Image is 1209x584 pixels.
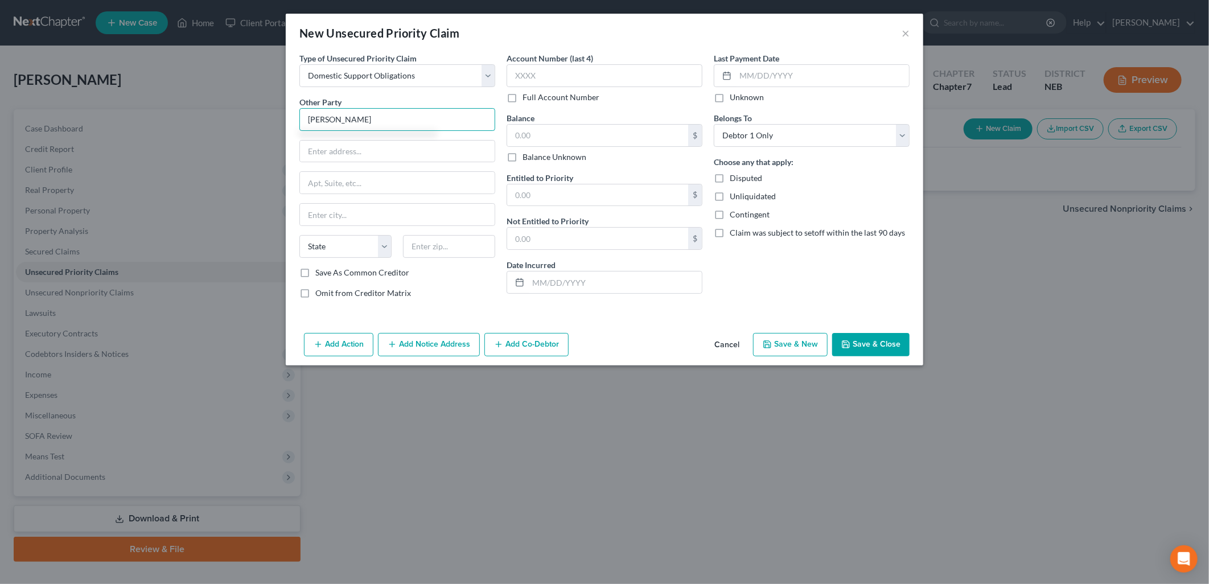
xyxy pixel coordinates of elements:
input: XXXX [507,64,702,87]
label: Account Number (last 4) [507,52,593,64]
span: Claim was subject to setoff within the last 90 days [730,228,905,237]
button: Save & Close [832,333,910,357]
span: Belongs To [714,113,752,123]
input: 0.00 [507,125,688,146]
label: Full Account Number [523,92,599,103]
input: Enter address... [300,141,495,162]
span: Disputed [730,173,762,183]
div: $ [688,228,702,249]
button: Add Co-Debtor [484,333,569,357]
input: Enter city... [300,204,495,225]
input: MM/DD/YYYY [735,65,909,87]
button: Add Notice Address [378,333,480,357]
input: Apt, Suite, etc... [300,172,495,194]
input: 0.00 [507,228,688,249]
input: MM/DD/YYYY [528,272,702,293]
div: $ [688,125,702,146]
label: Entitled to Priority [507,172,573,184]
span: Omit from Creditor Matrix [315,288,411,298]
input: Enter zip... [403,235,495,258]
label: Save As Common Creditor [315,267,409,278]
label: Unknown [730,92,764,103]
button: Save & New [753,333,828,357]
div: New Unsecured Priority Claim [299,25,459,41]
div: $ [688,184,702,206]
button: × [902,26,910,40]
span: Type of Unsecured Priority Claim [299,54,417,63]
span: Other Party [299,97,342,107]
label: Last Payment Date [714,52,779,64]
label: Date Incurred [507,259,556,271]
button: Add Action [304,333,373,357]
label: Balance [507,112,534,124]
button: Cancel [705,334,749,357]
div: Open Intercom Messenger [1170,545,1198,573]
span: Unliquidated [730,191,776,201]
label: Choose any that apply: [714,156,793,168]
span: Contingent [730,209,770,219]
input: Search creditor by name... [299,108,495,131]
input: 0.00 [507,184,688,206]
label: Balance Unknown [523,151,586,163]
label: Not Entitled to Priority [507,215,589,227]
